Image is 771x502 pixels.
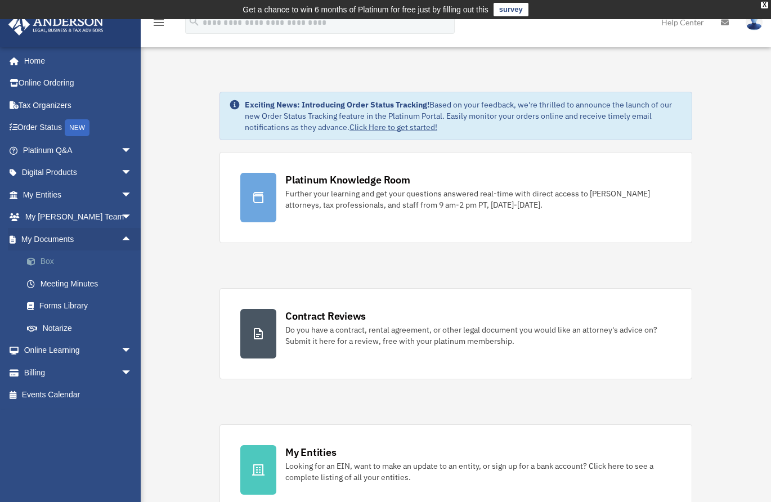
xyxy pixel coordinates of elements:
[16,295,149,317] a: Forms Library
[5,14,107,35] img: Anderson Advisors Platinum Portal
[8,72,149,95] a: Online Ordering
[8,206,149,228] a: My [PERSON_NAME] Teamarrow_drop_down
[285,460,671,483] div: Looking for an EIN, want to make an update to an entity, or sign up for a bank account? Click her...
[285,309,366,323] div: Contract Reviews
[8,94,149,116] a: Tax Organizers
[16,317,149,339] a: Notarize
[121,228,144,251] span: arrow_drop_up
[349,122,437,132] a: Click Here to get started!
[8,183,149,206] a: My Entitiesarrow_drop_down
[16,250,149,273] a: Box
[285,188,671,210] div: Further your learning and get your questions answered real-time with direct access to [PERSON_NAM...
[8,162,149,184] a: Digital Productsarrow_drop_down
[121,162,144,185] span: arrow_drop_down
[121,361,144,384] span: arrow_drop_down
[121,183,144,207] span: arrow_drop_down
[8,50,144,72] a: Home
[285,445,336,459] div: My Entities
[285,173,410,187] div: Platinum Knowledge Room
[243,3,488,16] div: Get a chance to win 6 months of Platinum for free just by filling out this
[245,99,683,133] div: Based on your feedback, we're thrilled to announce the launch of our new Order Status Tracking fe...
[152,16,165,29] i: menu
[65,119,89,136] div: NEW
[188,15,200,28] i: search
[494,3,528,16] a: survey
[8,228,149,250] a: My Documentsarrow_drop_up
[8,116,149,140] a: Order StatusNEW
[761,2,768,8] div: close
[746,14,763,30] img: User Pic
[8,384,149,406] a: Events Calendar
[219,288,692,379] a: Contract Reviews Do you have a contract, rental agreement, or other legal document you would like...
[121,339,144,362] span: arrow_drop_down
[8,361,149,384] a: Billingarrow_drop_down
[121,139,144,162] span: arrow_drop_down
[285,324,671,347] div: Do you have a contract, rental agreement, or other legal document you would like an attorney's ad...
[245,100,429,110] strong: Exciting News: Introducing Order Status Tracking!
[16,272,149,295] a: Meeting Minutes
[121,206,144,229] span: arrow_drop_down
[8,339,149,362] a: Online Learningarrow_drop_down
[152,20,165,29] a: menu
[8,139,149,162] a: Platinum Q&Aarrow_drop_down
[219,152,692,243] a: Platinum Knowledge Room Further your learning and get your questions answered real-time with dire...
